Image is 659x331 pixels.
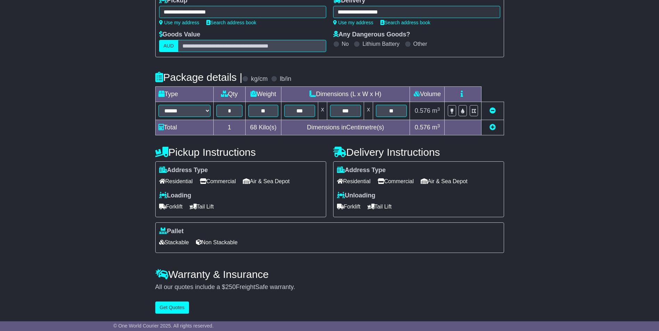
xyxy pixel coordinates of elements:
span: Non Stackable [196,237,238,248]
a: Remove this item [489,107,496,114]
span: Tail Lift [190,201,214,212]
a: Use my address [333,20,373,25]
label: Unloading [337,192,376,200]
td: Type [155,87,213,102]
span: 0.576 [415,107,430,114]
td: Dimensions (L x W x H) [281,87,410,102]
span: 68 [250,124,257,131]
label: Address Type [337,167,386,174]
label: Address Type [159,167,208,174]
td: Dimensions in Centimetre(s) [281,120,410,135]
div: All our quotes include a $ FreightSafe warranty. [155,283,504,291]
label: Pallet [159,228,184,235]
label: Other [413,41,427,47]
span: Forklift [337,201,361,212]
h4: Delivery Instructions [333,146,504,158]
label: kg/cm [251,75,267,83]
a: Use my address [159,20,199,25]
span: 0.576 [415,124,430,131]
h4: Package details | [155,71,242,83]
label: No [342,41,349,47]
label: AUD [159,40,179,52]
sup: 3 [437,107,440,112]
span: Tail Lift [368,201,392,212]
span: © One World Courier 2025. All rights reserved. [113,323,214,329]
span: Stackable [159,237,189,248]
a: Search address book [206,20,256,25]
label: Loading [159,192,191,200]
td: Qty [213,87,246,102]
sup: 3 [437,123,440,128]
label: Lithium Battery [362,41,399,47]
span: Air & Sea Depot [421,176,468,187]
button: Get Quotes [155,302,189,314]
span: Air & Sea Depot [243,176,290,187]
span: m [432,124,440,131]
h4: Pickup Instructions [155,146,326,158]
span: 250 [225,283,236,290]
td: Volume [410,87,445,102]
span: m [432,107,440,114]
span: Forklift [159,201,183,212]
span: Commercial [200,176,236,187]
span: Residential [337,176,371,187]
td: x [364,102,373,120]
td: 1 [213,120,246,135]
td: Total [155,120,213,135]
td: Weight [246,87,281,102]
span: Residential [159,176,193,187]
a: Search address book [380,20,430,25]
label: Any Dangerous Goods? [333,31,410,39]
h4: Warranty & Insurance [155,269,504,280]
td: Kilo(s) [246,120,281,135]
span: Commercial [378,176,414,187]
a: Add new item [489,124,496,131]
label: Goods Value [159,31,200,39]
td: x [318,102,327,120]
label: lb/in [280,75,291,83]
